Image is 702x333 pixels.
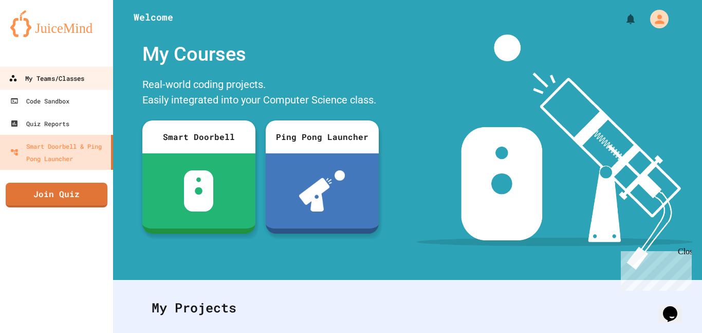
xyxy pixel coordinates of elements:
[617,247,692,291] iframe: chat widget
[10,95,69,107] div: Code Sandbox
[266,120,379,153] div: Ping Pong Launcher
[10,10,103,37] img: logo-orange.svg
[10,140,107,165] div: Smart Doorbell & Ping Pong Launcher
[639,7,671,31] div: My Account
[141,288,674,328] div: My Projects
[137,74,384,113] div: Real-world coding projects. Easily integrated into your Computer Science class.
[299,170,345,212] img: ppl-with-ball.png
[9,72,84,85] div: My Teams/Classes
[142,120,255,153] div: Smart Doorbell
[4,4,71,65] div: Chat with us now!Close
[605,10,639,28] div: My Notifications
[137,34,384,74] div: My Courses
[184,170,213,212] img: sdb-white.svg
[10,117,69,130] div: Quiz Reports
[417,34,692,270] img: banner-image-my-projects.png
[659,292,692,323] iframe: chat widget
[6,183,107,207] a: Join Quiz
